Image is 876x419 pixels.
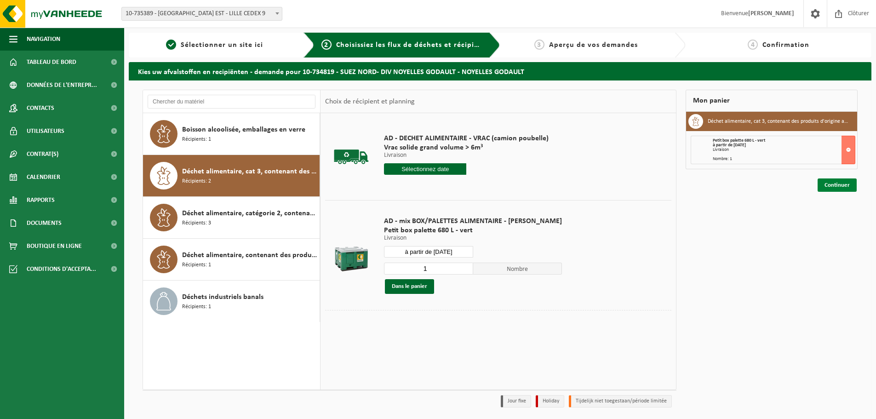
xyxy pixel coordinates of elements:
button: Déchet alimentaire, contenant des produits d'origine animale, non emballé, catégorie 3 Récipients: 1 [143,239,320,281]
span: Tableau de bord [27,51,76,74]
span: Confirmation [762,41,809,49]
input: Sélectionnez date [384,163,466,175]
span: Récipients: 3 [182,219,211,228]
h2: Kies uw afvalstoffen en recipiënten - demande pour 10-734819 - SUEZ NORD- DIV NOYELLES GODAULT - ... [129,62,871,80]
strong: [PERSON_NAME] [748,10,794,17]
button: Déchet alimentaire, cat 3, contenant des produits d'origine animale, emballage synthétique Récipi... [143,155,320,197]
input: Sélectionnez date [384,246,473,258]
span: Petit box palette 680 L - vert [384,226,562,235]
strong: à partir de [DATE] [713,143,746,148]
span: Documents [27,212,62,235]
span: Aperçu de vos demandes [549,41,638,49]
button: Boisson alcoolisée, emballages en verre Récipients: 1 [143,113,320,155]
button: Dans le panier [385,279,434,294]
span: Navigation [27,28,60,51]
span: AD - mix BOX/PALETTES ALIMENTAIRE - [PERSON_NAME] [384,217,562,226]
span: Déchets industriels banals [182,292,263,303]
span: 10-735389 - SUEZ RV NORD EST - LILLE CEDEX 9 [122,7,282,20]
li: Jour fixe [501,395,531,408]
span: Récipients: 1 [182,303,211,311]
span: Récipients: 1 [182,261,211,270]
a: Continuer [818,178,857,192]
div: Nombre: 1 [713,157,855,161]
div: Choix de récipient et planning [321,90,419,113]
span: Choisissiez les flux de déchets et récipients [336,41,489,49]
span: Récipients: 1 [182,135,211,144]
span: Petit box palette 680 L - vert [713,138,765,143]
span: Boutique en ligne [27,235,82,258]
span: Calendrier [27,166,60,189]
span: Contrat(s) [27,143,58,166]
span: Données de l'entrepr... [27,74,97,97]
span: Déchet alimentaire, catégorie 2, contenant des produits d'origine animale, emballage mélangé [182,208,317,219]
span: Rapports [27,189,55,212]
span: Déchet alimentaire, contenant des produits d'origine animale, non emballé, catégorie 3 [182,250,317,261]
span: 3 [534,40,544,50]
span: 10-735389 - SUEZ RV NORD EST - LILLE CEDEX 9 [121,7,282,21]
p: Livraison [384,152,549,159]
span: Nombre [473,263,562,275]
span: Sélectionner un site ici [181,41,263,49]
span: Conditions d'accepta... [27,258,96,281]
span: 2 [321,40,332,50]
li: Holiday [536,395,564,408]
button: Déchets industriels banals Récipients: 1 [143,281,320,322]
span: Récipients: 2 [182,177,211,186]
span: Boisson alcoolisée, emballages en verre [182,124,305,135]
span: Vrac solide grand volume > 6m³ [384,143,549,152]
div: Mon panier [686,90,858,112]
button: Déchet alimentaire, catégorie 2, contenant des produits d'origine animale, emballage mélangé Réci... [143,197,320,239]
p: Livraison [384,235,562,241]
li: Tijdelijk niet toegestaan/période limitée [569,395,672,408]
span: 1 [166,40,176,50]
a: 1Sélectionner un site ici [133,40,296,51]
span: AD - DECHET ALIMENTAIRE - VRAC (camion poubelle) [384,134,549,143]
h3: Déchet alimentaire, cat 3, contenant des produits d'origine animale, emballage synthétique [708,114,850,129]
span: 4 [748,40,758,50]
input: Chercher du matériel [148,95,315,109]
span: Déchet alimentaire, cat 3, contenant des produits d'origine animale, emballage synthétique [182,166,317,177]
span: Utilisateurs [27,120,64,143]
div: Livraison [713,148,855,152]
span: Contacts [27,97,54,120]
